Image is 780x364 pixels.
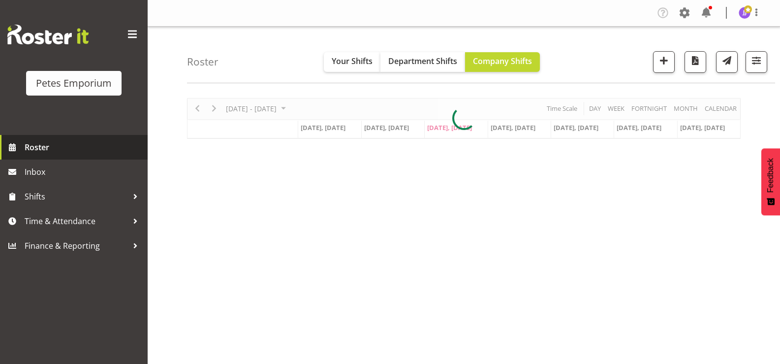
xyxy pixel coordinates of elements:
img: Rosterit website logo [7,25,89,44]
span: Your Shifts [332,56,373,66]
h4: Roster [187,56,218,67]
button: Department Shifts [380,52,465,72]
span: Shifts [25,189,128,204]
img: janelle-jonkers702.jpg [739,7,750,19]
div: Petes Emporium [36,76,112,91]
span: Time & Attendance [25,214,128,229]
span: Inbox [25,165,143,179]
button: Company Shifts [465,52,540,72]
button: Download a PDF of the roster according to the set date range. [685,51,706,73]
button: Your Shifts [324,52,380,72]
span: Finance & Reporting [25,238,128,253]
button: Filter Shifts [746,51,767,73]
button: Send a list of all shifts for the selected filtered period to all rostered employees. [716,51,738,73]
span: Feedback [766,158,775,193]
button: Add a new shift [653,51,675,73]
span: Roster [25,140,143,155]
span: Department Shifts [388,56,457,66]
button: Feedback - Show survey [761,148,780,215]
span: Company Shifts [473,56,532,66]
